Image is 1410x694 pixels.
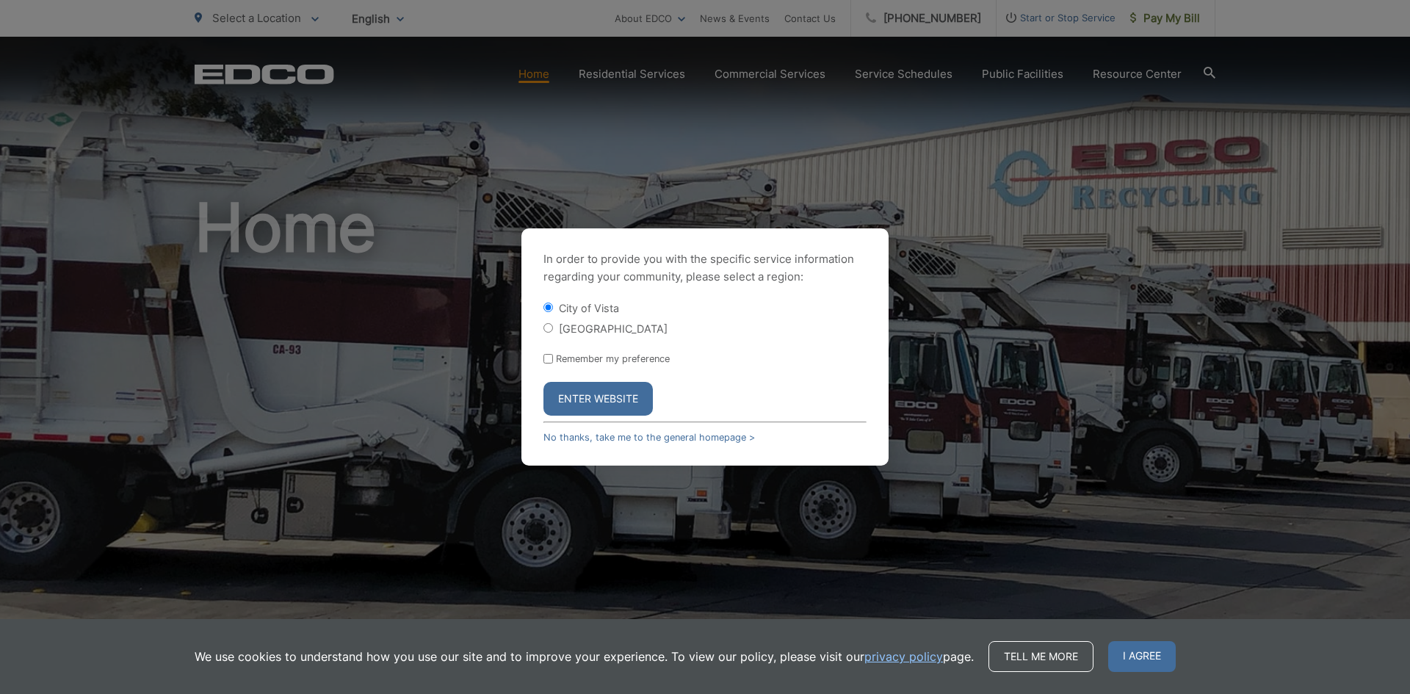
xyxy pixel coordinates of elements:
label: [GEOGRAPHIC_DATA] [559,322,668,335]
p: We use cookies to understand how you use our site and to improve your experience. To view our pol... [195,648,974,665]
button: Enter Website [543,382,653,416]
label: Remember my preference [556,353,670,364]
a: privacy policy [864,648,943,665]
a: No thanks, take me to the general homepage > [543,432,755,443]
span: I agree [1108,641,1176,672]
label: City of Vista [559,302,619,314]
a: Tell me more [988,641,1093,672]
p: In order to provide you with the specific service information regarding your community, please se... [543,250,867,286]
